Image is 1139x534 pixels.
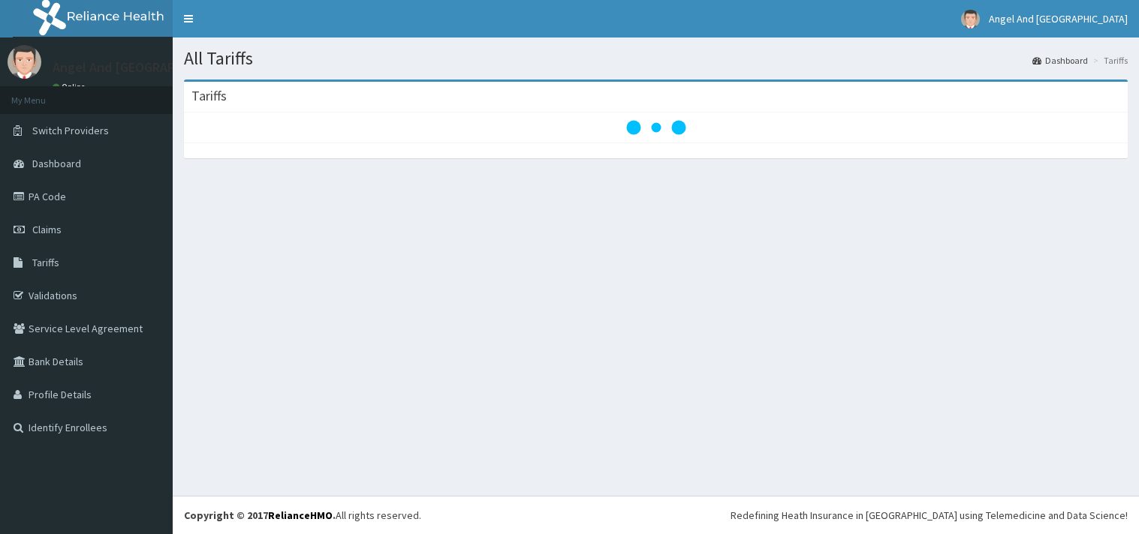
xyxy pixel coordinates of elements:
[184,508,336,522] strong: Copyright © 2017 .
[32,157,81,170] span: Dashboard
[1089,54,1128,67] li: Tariffs
[191,89,227,103] h3: Tariffs
[32,124,109,137] span: Switch Providers
[8,45,41,79] img: User Image
[1032,54,1088,67] a: Dashboard
[32,256,59,269] span: Tariffs
[173,496,1139,534] footer: All rights reserved.
[32,223,62,236] span: Claims
[989,12,1128,25] span: Angel And [GEOGRAPHIC_DATA]
[268,508,333,522] a: RelianceHMO
[626,97,686,157] svg: audio-loading
[53,82,89,92] a: Online
[184,49,1128,68] h1: All Tariffs
[53,61,239,74] p: Angel And [GEOGRAPHIC_DATA]
[731,508,1128,523] div: Redefining Heath Insurance in [GEOGRAPHIC_DATA] using Telemedicine and Data Science!
[961,10,980,28] img: User Image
